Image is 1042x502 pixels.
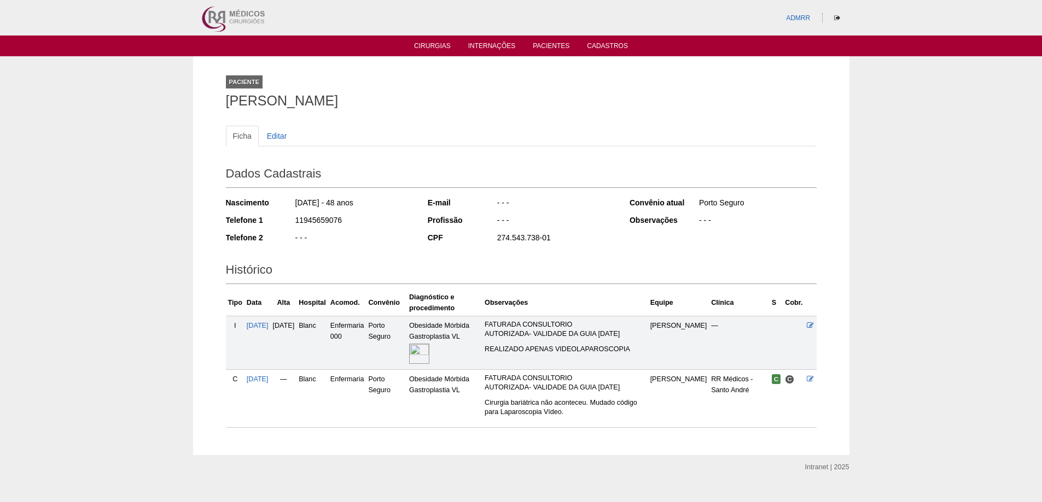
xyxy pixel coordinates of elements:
div: C [228,374,242,385]
th: Data [245,290,271,316]
td: — [271,369,297,427]
div: Convênio atual [630,197,698,208]
a: [DATE] [247,375,269,383]
a: Internações [468,42,516,53]
a: [DATE] [247,322,269,329]
th: Cobr. [783,290,805,316]
p: Cirurgia bariátrica não aconteceu. Mudado código para Laparoscopia Vídeo. [485,398,646,417]
th: Tipo [226,290,245,316]
h1: [PERSON_NAME] [226,94,817,108]
td: Blanc [296,369,328,427]
div: - - - [496,197,615,211]
div: [DATE] - 48 anos [294,197,413,211]
th: Convênio [366,290,407,316]
td: [PERSON_NAME] [648,369,709,427]
div: 11945659076 [294,215,413,228]
div: Porto Seguro [698,197,817,211]
div: Profissão [428,215,496,226]
div: - - - [698,215,817,228]
td: Porto Seguro [366,369,407,427]
a: ADMRR [786,14,810,22]
th: Observações [482,290,648,316]
th: S [770,290,783,316]
td: — [709,316,770,369]
div: E-mail [428,197,496,208]
th: Alta [271,290,297,316]
td: [PERSON_NAME] [648,316,709,369]
span: [DATE] [273,322,295,329]
td: Enfermaria [328,369,366,427]
a: Cadastros [587,42,628,53]
p: FATURADA CONSULTORIO AUTORIZADA- VALIDADE DA GUIA [DATE] [485,320,646,339]
a: Cirurgias [414,42,451,53]
th: Diagnóstico e procedimento [407,290,482,316]
a: Pacientes [533,42,569,53]
div: Intranet | 2025 [805,462,849,473]
td: Obesidade Mórbida Gastroplastia VL [407,316,482,369]
div: - - - [294,232,413,246]
span: Consultório [785,375,794,384]
div: Nascimento [226,197,294,208]
div: Telefone 2 [226,232,294,243]
th: Hospital [296,290,328,316]
th: Acomod. [328,290,366,316]
td: Porto Seguro [366,316,407,369]
div: Observações [630,215,698,226]
div: - - - [496,215,615,228]
h2: Dados Cadastrais [226,163,817,188]
div: CPF [428,232,496,243]
a: Ficha [226,126,259,146]
span: Confirmada [772,374,781,384]
a: Editar [260,126,294,146]
p: FATURADA CONSULTORIO AUTORIZADA- VALIDADE DA GUIA [DATE] [485,374,646,392]
td: Enfermaria 000 [328,316,366,369]
div: I [228,320,242,331]
td: RR Médicos - Santo André [709,369,770,427]
div: 274.543.738-01 [496,232,615,246]
h2: Histórico [226,259,817,284]
p: REALIZADO APENAS VIDEOLAPAROSCOPIA [485,345,646,354]
div: Telefone 1 [226,215,294,226]
td: Blanc [296,316,328,369]
div: Paciente [226,75,263,88]
th: Clínica [709,290,770,316]
td: Obesidade Mórbida Gastroplastia VL [407,369,482,427]
th: Equipe [648,290,709,316]
i: Sair [834,15,840,21]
